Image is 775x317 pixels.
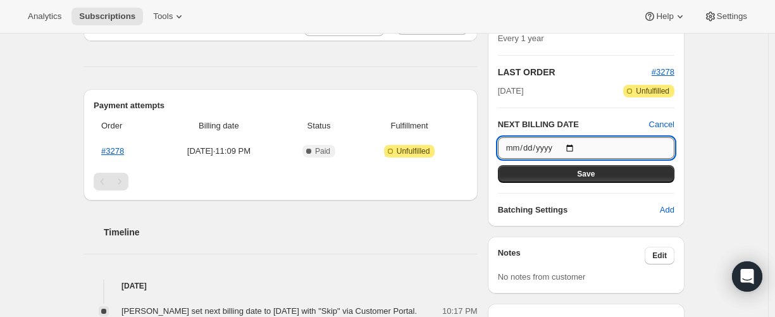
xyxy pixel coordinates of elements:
th: Order [94,112,155,140]
span: Every 1 year [498,34,544,43]
span: Status [287,120,352,132]
span: Edit [652,251,667,261]
button: Help [636,8,693,25]
span: [DATE] · 11:09 PM [159,145,278,158]
a: #3278 [101,146,124,156]
button: Subscriptions [71,8,143,25]
h6: Batching Settings [498,204,660,216]
button: Settings [697,8,755,25]
h4: [DATE] [84,280,478,292]
div: Open Intercom Messenger [732,261,762,292]
span: Billing date [159,120,278,132]
span: No notes from customer [498,272,586,282]
span: Help [656,11,673,22]
button: Edit [645,247,674,264]
span: Subscriptions [79,11,135,22]
button: Analytics [20,8,69,25]
span: Paid [315,146,330,156]
nav: Pagination [94,173,468,190]
h2: LAST ORDER [498,66,652,78]
span: Save [577,169,595,179]
span: [PERSON_NAME] set next billing date to [DATE] with "Skip" via Customer Portal. [121,306,417,316]
span: [DATE] [498,85,524,97]
span: Settings [717,11,747,22]
a: #3278 [652,67,674,77]
button: Tools [146,8,193,25]
button: Save [498,165,674,183]
span: Analytics [28,11,61,22]
h2: NEXT BILLING DATE [498,118,649,131]
span: Unfulfilled [636,86,669,96]
h2: Timeline [104,226,478,239]
span: Add [660,204,674,216]
button: #3278 [652,66,674,78]
span: Tools [153,11,173,22]
button: Add [652,200,682,220]
h2: Payment attempts [94,99,468,112]
button: Cancel [649,118,674,131]
span: Unfulfilled [397,146,430,156]
span: Fulfillment [359,120,459,132]
h3: Notes [498,247,645,264]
